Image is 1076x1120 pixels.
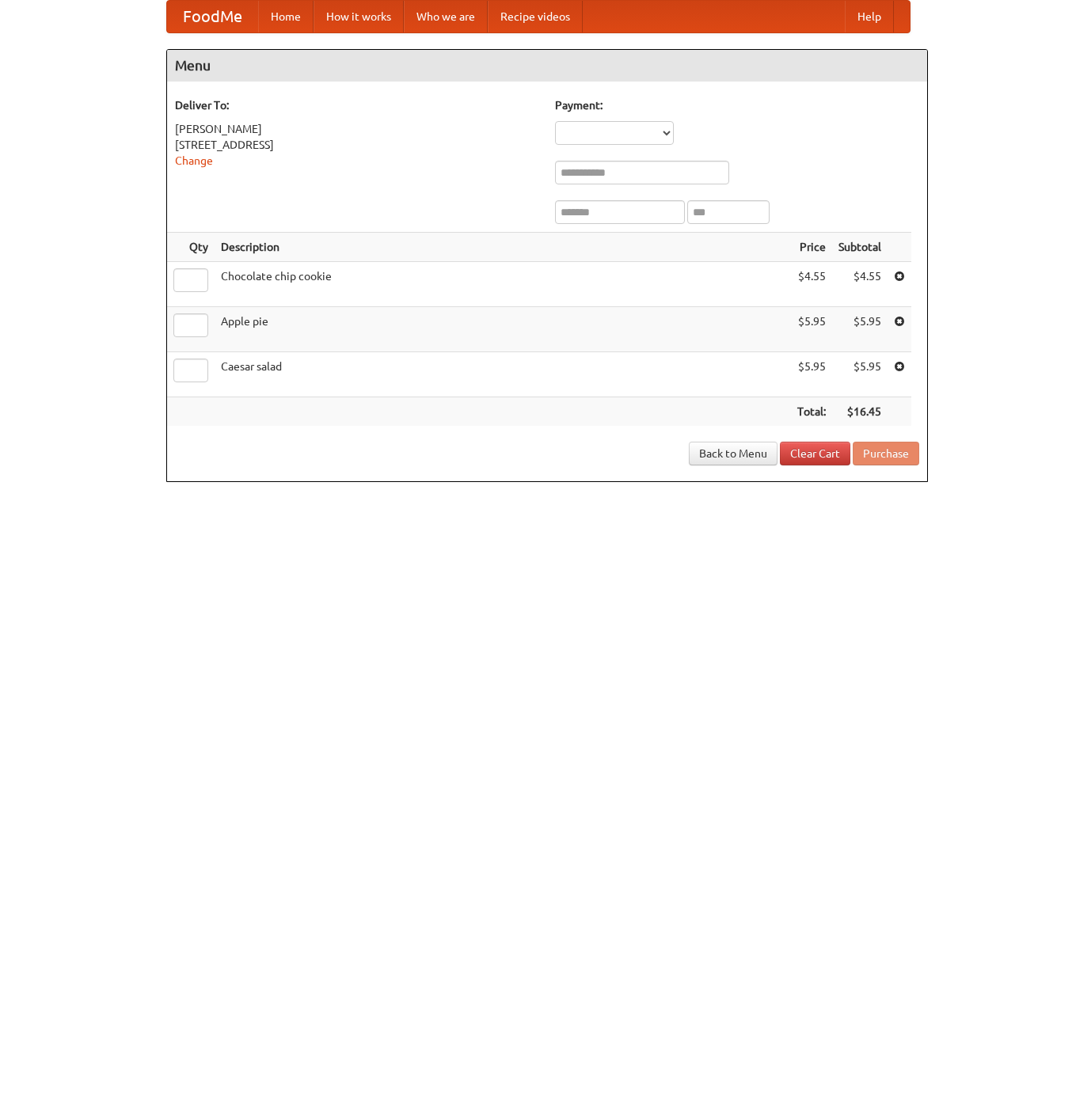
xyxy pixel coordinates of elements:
[832,233,888,262] th: Subtotal
[314,1,404,32] a: How it works
[175,97,539,113] h5: Deliver To:
[791,397,832,427] th: Total:
[215,352,791,397] td: Caesar salad
[175,154,213,167] a: Change
[832,262,888,307] td: $4.55
[791,352,832,397] td: $5.95
[791,262,832,307] td: $4.55
[689,442,778,465] a: Back to Menu
[404,1,488,32] a: Who we are
[175,137,539,153] div: [STREET_ADDRESS]
[832,307,888,352] td: $5.95
[258,1,314,32] a: Home
[167,50,927,82] h4: Menu
[832,397,888,427] th: $16.45
[853,442,919,465] button: Purchase
[780,442,850,465] a: Clear Cart
[215,262,791,307] td: Chocolate chip cookie
[791,307,832,352] td: $5.95
[215,307,791,352] td: Apple pie
[175,121,539,137] div: [PERSON_NAME]
[845,1,894,32] a: Help
[832,352,888,397] td: $5.95
[215,233,791,262] th: Description
[791,233,832,262] th: Price
[488,1,583,32] a: Recipe videos
[167,1,258,32] a: FoodMe
[555,97,919,113] h5: Payment:
[167,233,215,262] th: Qty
